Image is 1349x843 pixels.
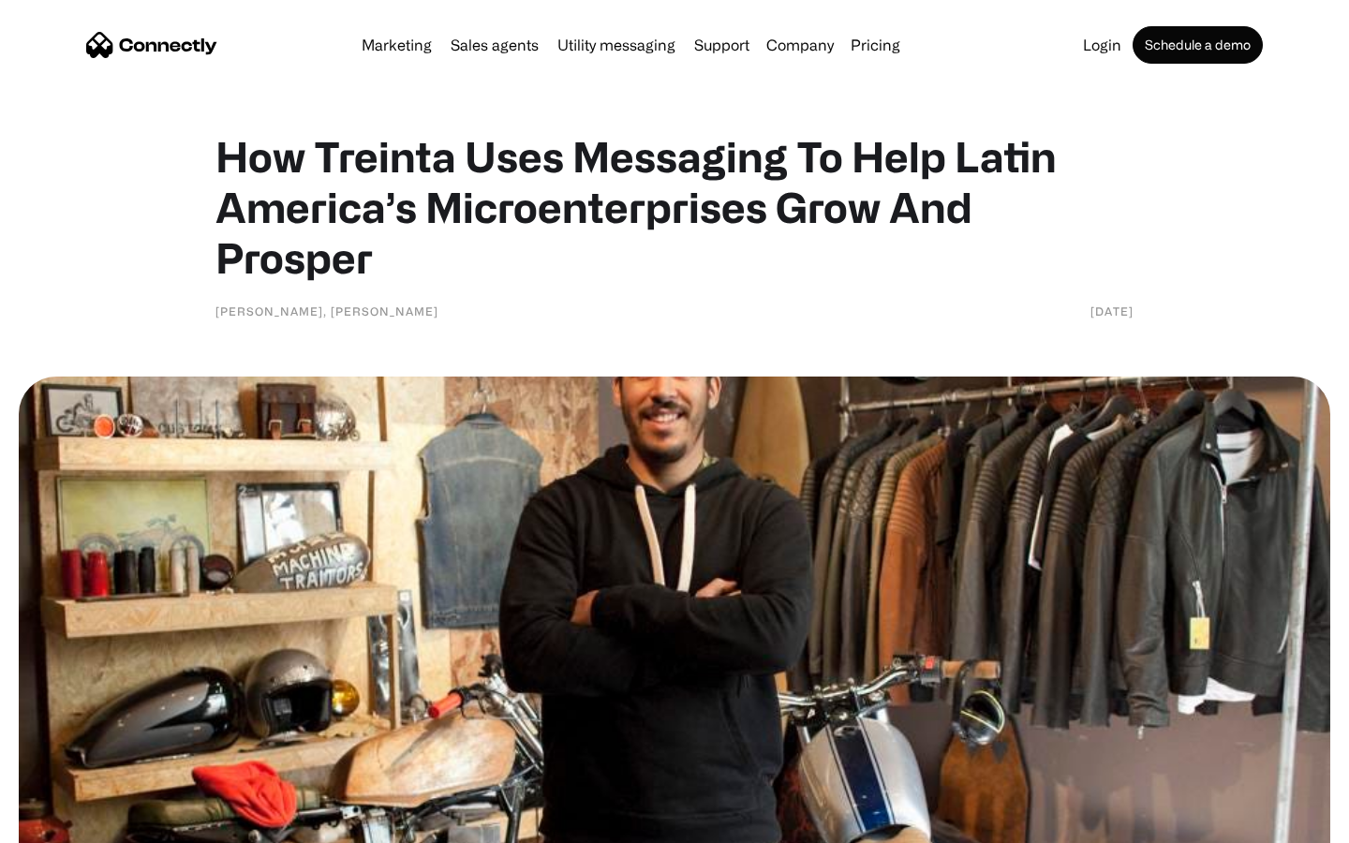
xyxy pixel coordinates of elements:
a: Schedule a demo [1133,26,1263,64]
a: Sales agents [443,37,546,52]
a: Utility messaging [550,37,683,52]
ul: Language list [37,810,112,836]
a: Support [687,37,757,52]
a: Login [1075,37,1129,52]
a: Marketing [354,37,439,52]
div: [DATE] [1090,302,1134,320]
h1: How Treinta Uses Messaging To Help Latin America’s Microenterprises Grow And Prosper [215,131,1134,283]
div: Company [766,32,834,58]
a: Pricing [843,37,908,52]
aside: Language selected: English [19,810,112,836]
div: [PERSON_NAME], [PERSON_NAME] [215,302,438,320]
